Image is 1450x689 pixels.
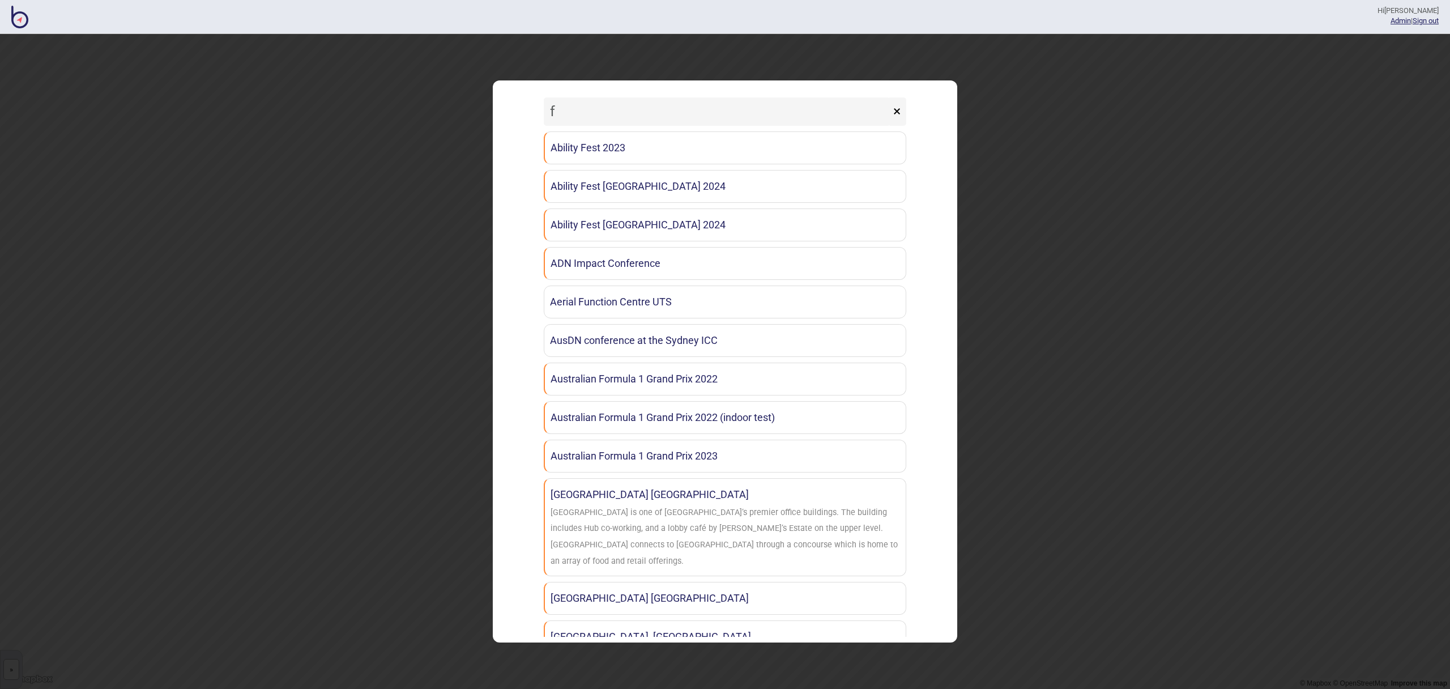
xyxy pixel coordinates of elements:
img: BindiMaps CMS [11,6,28,28]
a: [GEOGRAPHIC_DATA], [GEOGRAPHIC_DATA] [544,620,906,653]
a: [GEOGRAPHIC_DATA] [GEOGRAPHIC_DATA][GEOGRAPHIC_DATA] is one of [GEOGRAPHIC_DATA]’s premier office... [544,478,906,576]
a: Ability Fest [GEOGRAPHIC_DATA] 2024 [544,170,906,203]
a: [GEOGRAPHIC_DATA] [GEOGRAPHIC_DATA] [544,582,906,615]
a: Australian Formula 1 Grand Prix 2023 [544,440,906,473]
button: × [888,97,906,126]
a: Ability Fest 2023 [544,131,906,164]
a: Ability Fest [GEOGRAPHIC_DATA] 2024 [544,209,906,241]
input: Search locations by tag + name [544,97,890,126]
div: Hi [PERSON_NAME] [1377,6,1439,16]
button: Sign out [1413,16,1439,25]
a: Aerial Function Centre UTS [544,286,906,318]
a: ADN Impact Conference [544,247,906,280]
div: Brookfield Place lobby is one of Sydney’s premier office buildings. The building includes Hub co-... [551,505,900,570]
a: Australian Formula 1 Grand Prix 2022 [544,363,906,395]
a: Australian Formula 1 Grand Prix 2022 (indoor test) [544,401,906,434]
span: | [1391,16,1413,25]
a: Admin [1391,16,1411,25]
a: AusDN conference at the Sydney ICC [544,324,906,357]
